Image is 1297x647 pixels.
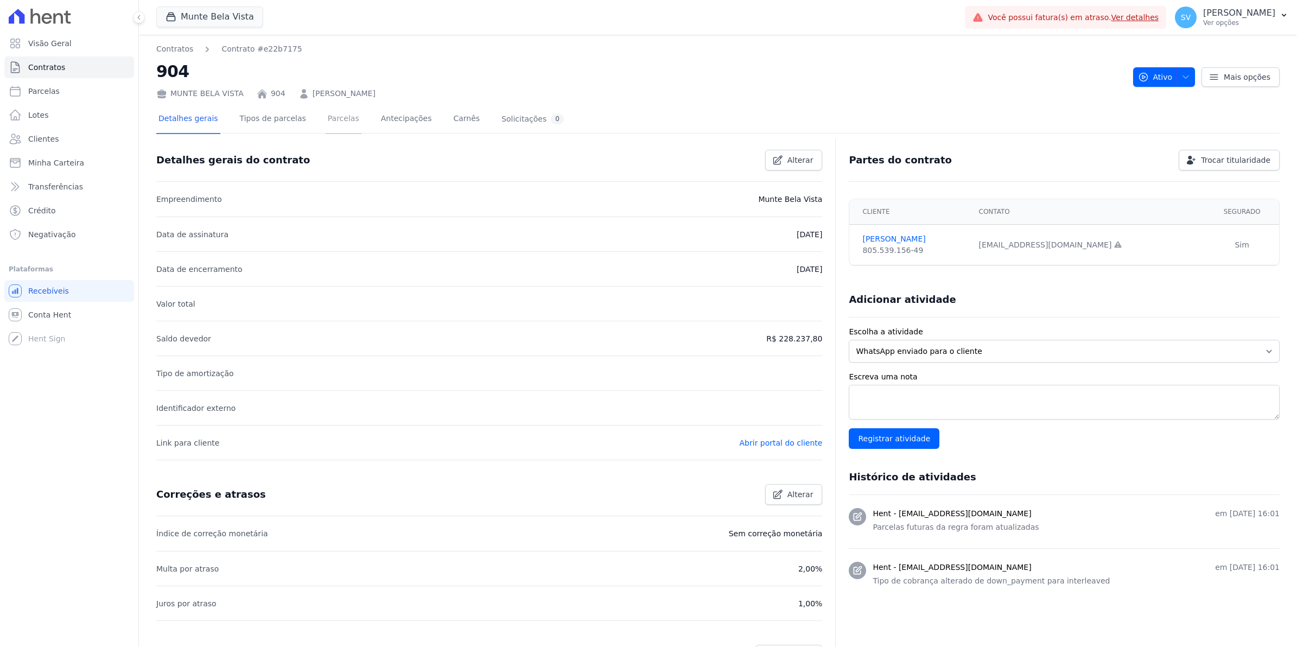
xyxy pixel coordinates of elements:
a: Conta Hent [4,304,134,326]
h3: Detalhes gerais do contrato [156,154,310,167]
p: em [DATE] 16:01 [1215,562,1280,573]
div: 805.539.156-49 [862,245,965,256]
a: Alterar [765,150,823,170]
div: Plataformas [9,263,130,276]
span: Alterar [787,489,813,500]
a: Recebíveis [4,280,134,302]
span: Mais opções [1224,72,1270,83]
p: em [DATE] 16:01 [1215,508,1280,519]
p: [DATE] [797,228,822,241]
a: Visão Geral [4,33,134,54]
p: Sem correção monetária [729,527,823,540]
a: Minha Carteira [4,152,134,174]
span: SV [1181,14,1191,21]
div: [EMAIL_ADDRESS][DOMAIN_NAME] [979,239,1199,251]
input: Registrar atividade [849,428,939,449]
div: 0 [551,114,564,124]
a: Parcelas [4,80,134,102]
p: Saldo devedor [156,332,211,345]
p: R$ 228.237,80 [766,332,822,345]
h3: Correções e atrasos [156,488,266,501]
p: 1,00% [798,597,822,610]
a: Carnês [451,105,482,134]
span: Contratos [28,62,65,73]
h3: Hent - [EMAIL_ADDRESS][DOMAIN_NAME] [873,508,1031,519]
td: Sim [1205,225,1279,265]
span: Ativo [1138,67,1173,87]
span: Trocar titularidade [1201,155,1270,166]
p: Link para cliente [156,436,219,449]
a: Tipos de parcelas [238,105,308,134]
p: Empreendimento [156,193,222,206]
button: Munte Bela Vista [156,7,263,27]
a: Solicitações0 [499,105,566,134]
a: Parcelas [326,105,361,134]
p: [PERSON_NAME] [1203,8,1275,18]
nav: Breadcrumb [156,43,302,55]
p: Tipo de cobrança alterado de down_payment para interleaved [873,575,1280,587]
a: Mais opções [1201,67,1280,87]
span: Alterar [787,155,813,166]
label: Escolha a atividade [849,326,1280,338]
p: 2,00% [798,562,822,575]
p: Parcelas futuras da regra foram atualizadas [873,522,1280,533]
a: Contratos [156,43,193,55]
a: Crédito [4,200,134,221]
p: Valor total [156,297,195,310]
h3: Partes do contrato [849,154,952,167]
div: Solicitações [501,114,564,124]
a: 904 [271,88,285,99]
label: Escreva uma nota [849,371,1280,383]
nav: Breadcrumb [156,43,1124,55]
p: Identificador externo [156,402,236,415]
span: Você possui fatura(s) em atraso. [988,12,1159,23]
th: Contato [972,199,1205,225]
th: Cliente [849,199,972,225]
h2: 904 [156,59,1124,84]
p: Data de encerramento [156,263,243,276]
span: Crédito [28,205,56,216]
span: Negativação [28,229,76,240]
p: Multa por atraso [156,562,219,575]
h3: Hent - [EMAIL_ADDRESS][DOMAIN_NAME] [873,562,1031,573]
a: Ver detalhes [1111,13,1159,22]
a: Trocar titularidade [1179,150,1280,170]
a: Antecipações [379,105,434,134]
p: Índice de correção monetária [156,527,268,540]
span: Parcelas [28,86,60,97]
a: Lotes [4,104,134,126]
a: [PERSON_NAME] [313,88,376,99]
span: Clientes [28,134,59,144]
span: Lotes [28,110,49,120]
span: Visão Geral [28,38,72,49]
span: Transferências [28,181,83,192]
p: Juros por atraso [156,597,217,610]
h3: Adicionar atividade [849,293,956,306]
p: Ver opções [1203,18,1275,27]
p: Tipo de amortização [156,367,234,380]
span: Minha Carteira [28,157,84,168]
button: Ativo [1133,67,1196,87]
a: [PERSON_NAME] [862,233,965,245]
p: Data de assinatura [156,228,228,241]
a: Contratos [4,56,134,78]
a: Alterar [765,484,823,505]
button: SV [PERSON_NAME] Ver opções [1166,2,1297,33]
a: Negativação [4,224,134,245]
a: Detalhes gerais [156,105,220,134]
h3: Histórico de atividades [849,471,976,484]
a: Clientes [4,128,134,150]
div: MUNTE BELA VISTA [156,88,244,99]
p: [DATE] [797,263,822,276]
th: Segurado [1205,199,1279,225]
span: Recebíveis [28,286,69,296]
p: Munte Bela Vista [758,193,822,206]
a: Abrir portal do cliente [740,439,823,447]
span: Conta Hent [28,309,71,320]
a: Contrato #e22b7175 [221,43,302,55]
a: Transferências [4,176,134,198]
